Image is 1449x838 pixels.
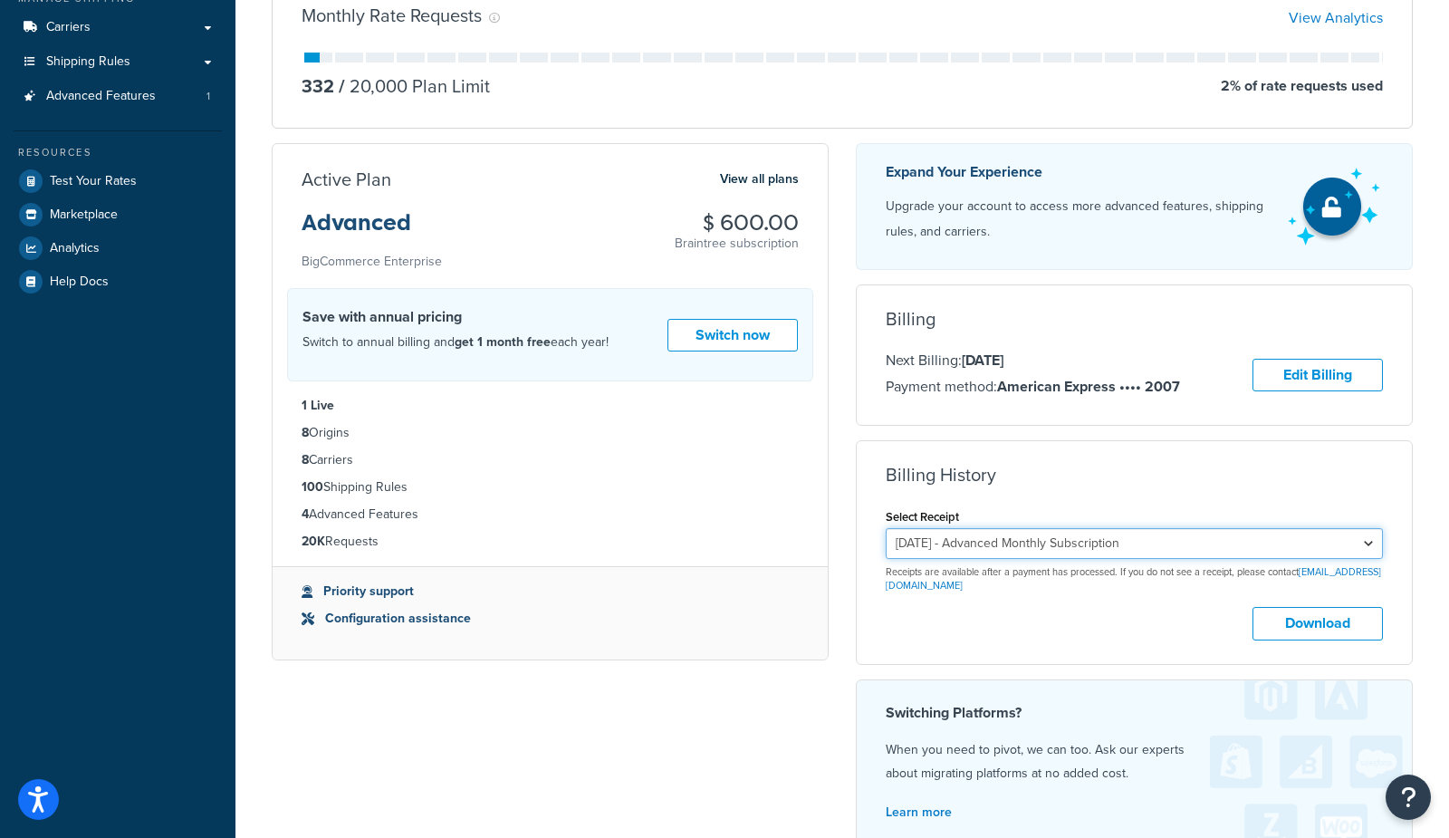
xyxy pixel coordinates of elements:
a: Help Docs [14,265,222,298]
span: Marketplace [50,207,118,223]
p: 2 % of rate requests used [1221,73,1383,99]
p: Braintree subscription [675,235,799,253]
p: 332 [302,73,334,99]
span: Advanced Features [46,89,156,104]
p: Upgrade your account to access more advanced features, shipping rules, and carriers. [886,194,1271,245]
li: Carriers [302,450,799,470]
strong: 4 [302,505,309,524]
li: Shipping Rules [302,477,799,497]
span: Help Docs [50,275,109,290]
button: Download [1252,607,1383,641]
strong: [DATE] [962,350,1003,371]
p: Expand Your Experience [886,159,1271,185]
p: Receipts are available after a payment has processed. If you do not see a receipt, please contact [886,565,1383,593]
span: / [339,72,345,100]
strong: 20K [302,532,325,551]
h3: Billing History [886,465,996,485]
strong: 1 Live [302,396,334,415]
a: Marketplace [14,198,222,231]
p: Payment method: [886,375,1180,399]
h3: Monthly Rate Requests [302,5,482,25]
label: Select Receipt [886,510,959,524]
a: View all plans [720,168,799,191]
span: Carriers [46,20,91,35]
p: Switch to annual billing and each year! [302,331,609,354]
a: Expand Your Experience Upgrade your account to access more advanced features, shipping rules, and... [856,143,1413,270]
li: Origins [302,423,799,443]
li: Advanced Features [14,80,222,113]
span: Shipping Rules [46,54,130,70]
a: Switch now [667,319,798,352]
a: Shipping Rules [14,45,222,79]
a: Edit Billing [1252,359,1383,392]
h3: Advanced [302,211,442,249]
strong: 8 [302,450,309,469]
p: When you need to pivot, we can too. Ask our experts about migrating platforms at no added cost. [886,738,1383,785]
a: Carriers [14,11,222,44]
h4: Save with annual pricing [302,306,609,328]
li: Configuration assistance [302,609,799,629]
li: Requests [302,532,799,552]
span: Analytics [50,241,100,256]
strong: 8 [302,423,309,442]
li: Advanced Features [302,505,799,525]
a: Learn more [886,803,952,822]
span: 1 [206,89,210,104]
strong: 100 [302,477,323,496]
a: [EMAIL_ADDRESS][DOMAIN_NAME] [886,564,1381,592]
a: Test Your Rates [14,165,222,197]
a: View Analytics [1289,7,1383,28]
h3: Active Plan [302,169,391,189]
strong: American Express •••• 2007 [997,376,1180,397]
h3: Billing [886,309,936,329]
div: Resources [14,145,222,160]
strong: get 1 month free [455,332,551,352]
span: Test Your Rates [50,174,137,189]
a: Advanced Features 1 [14,80,222,113]
h4: Switching Platforms? [886,702,1383,724]
li: Priority support [302,582,799,602]
button: Open Resource Center [1386,775,1431,820]
p: 20,000 Plan Limit [334,73,490,99]
h3: $ 600.00 [675,211,799,235]
p: Next Billing: [886,349,1180,372]
a: Analytics [14,232,222,265]
small: BigCommerce Enterprise [302,252,442,271]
